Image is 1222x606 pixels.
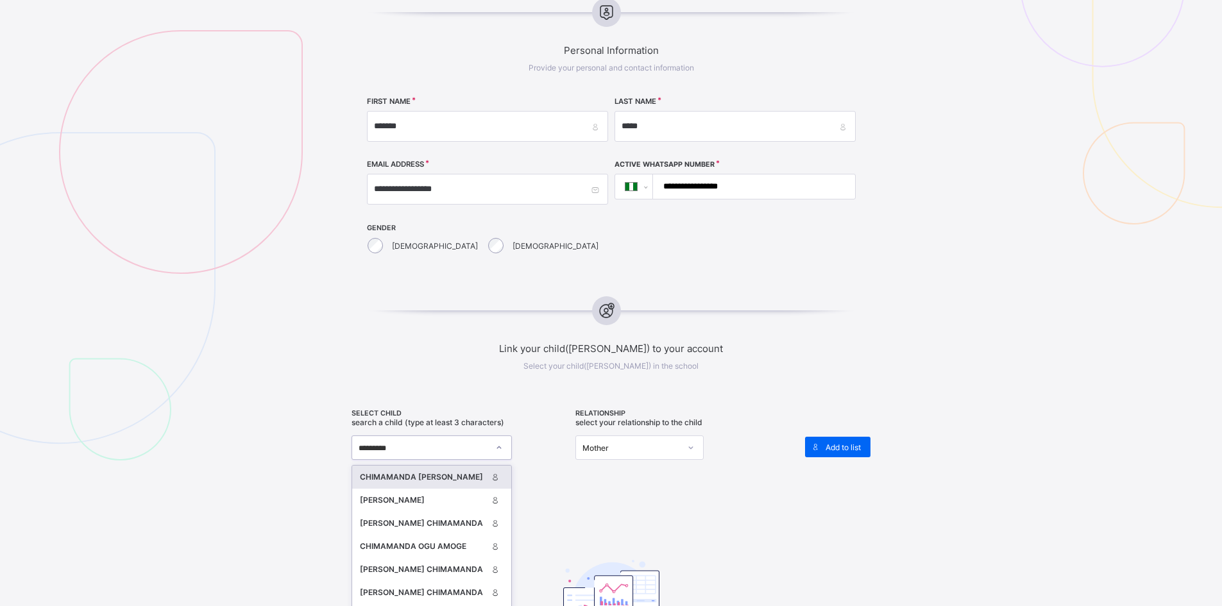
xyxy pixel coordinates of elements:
[305,44,917,56] span: Personal Information
[360,540,488,553] div: CHIMAMANDA OGU AMOGE
[367,97,411,106] label: FIRST NAME
[575,417,702,427] span: Select your relationship to the child
[360,563,488,576] div: [PERSON_NAME] CHIMAMANDA
[360,517,488,530] div: [PERSON_NAME] CHIMAMANDA
[360,494,488,507] div: [PERSON_NAME]
[575,409,793,417] span: RELATIONSHIP
[360,471,488,484] div: CHIMAMANDA [PERSON_NAME]
[392,241,478,251] label: [DEMOGRAPHIC_DATA]
[367,224,608,232] span: GENDER
[615,97,656,106] label: LAST NAME
[360,586,488,599] div: [PERSON_NAME] CHIMAMANDA
[305,342,917,355] span: Link your child([PERSON_NAME]) to your account
[513,241,598,251] label: [DEMOGRAPHIC_DATA]
[352,409,569,417] span: SELECT CHILD
[529,63,694,72] span: Provide your personal and contact information
[615,160,715,169] label: Active WhatsApp Number
[352,417,504,427] span: Search a child (type at least 3 characters)
[582,443,680,453] div: Mother
[367,160,424,169] label: EMAIL ADDRESS
[523,361,699,371] span: Select your child([PERSON_NAME]) in the school
[826,442,861,452] span: Add to list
